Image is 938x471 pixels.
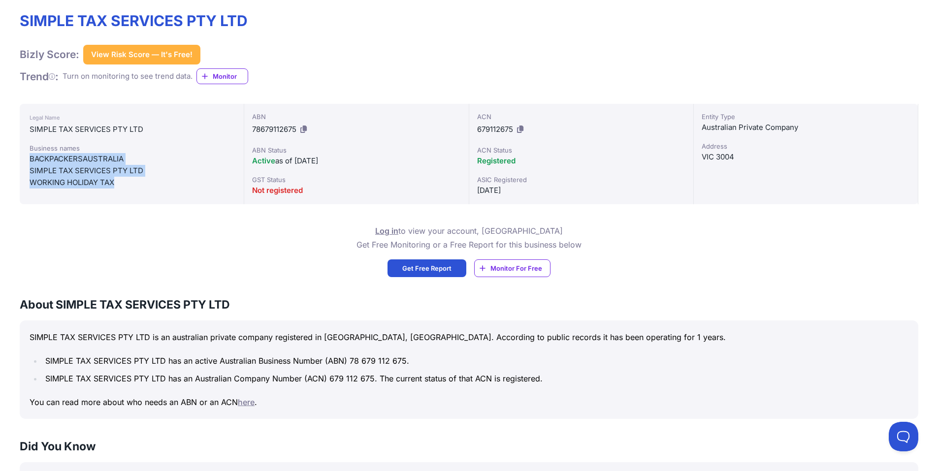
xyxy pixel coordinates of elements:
[702,112,910,122] div: Entity Type
[42,372,908,385] li: SIMPLE TAX SERVICES PTY LTD has an Australian Company Number (ACN) 679 112 675. The current statu...
[889,422,918,451] iframe: Toggle Customer Support
[490,263,542,273] span: Monitor For Free
[252,112,460,122] div: ABN
[474,259,550,277] a: Monitor For Free
[83,45,200,64] button: View Risk Score — It's Free!
[702,141,910,151] div: Address
[477,156,516,165] span: Registered
[30,165,234,177] div: SIMPLE TAX SERVICES PTY LTD
[20,12,248,30] h1: SIMPLE TAX SERVICES PTY LTD
[30,124,234,135] div: SIMPLE TAX SERVICES PTY LTD
[477,125,513,134] span: 679112675
[63,71,193,82] div: Turn on monitoring to see trend data.
[20,439,918,454] h3: Did You Know
[477,185,685,196] div: [DATE]
[30,143,234,153] div: Business names
[252,186,303,195] span: Not registered
[402,263,452,273] span: Get Free Report
[356,224,582,251] p: to view your account, [GEOGRAPHIC_DATA] Get Free Monitoring or a Free Report for this business below
[375,226,398,236] a: Log in
[238,397,255,407] a: here
[30,395,908,409] p: You can read more about who needs an ABN or an ACN .
[702,151,910,163] div: VIC 3004
[702,122,910,133] div: Australian Private Company
[30,112,234,124] div: Legal Name
[252,156,275,165] span: Active
[30,330,908,344] p: SIMPLE TAX SERVICES PTY LTD is an australian private company registered in [GEOGRAPHIC_DATA], [GE...
[20,70,59,83] h1: Trend :
[388,259,466,277] a: Get Free Report
[477,175,685,185] div: ASIC Registered
[20,297,918,313] h3: About SIMPLE TAX SERVICES PTY LTD
[213,71,248,81] span: Monitor
[30,153,234,165] div: BACKPACKERSAUSTRALIA
[42,354,908,368] li: SIMPLE TAX SERVICES PTY LTD has an active Australian Business Number (ABN) 78 679 112 675.
[477,112,685,122] div: ACN
[20,48,79,61] h1: Bizly Score:
[252,145,460,155] div: ABN Status
[196,68,248,84] a: Monitor
[252,175,460,185] div: GST Status
[252,125,296,134] span: 78679112675
[30,177,234,188] div: WORKING HOLIDAY TAX
[252,155,460,167] div: as of [DATE]
[477,145,685,155] div: ACN Status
